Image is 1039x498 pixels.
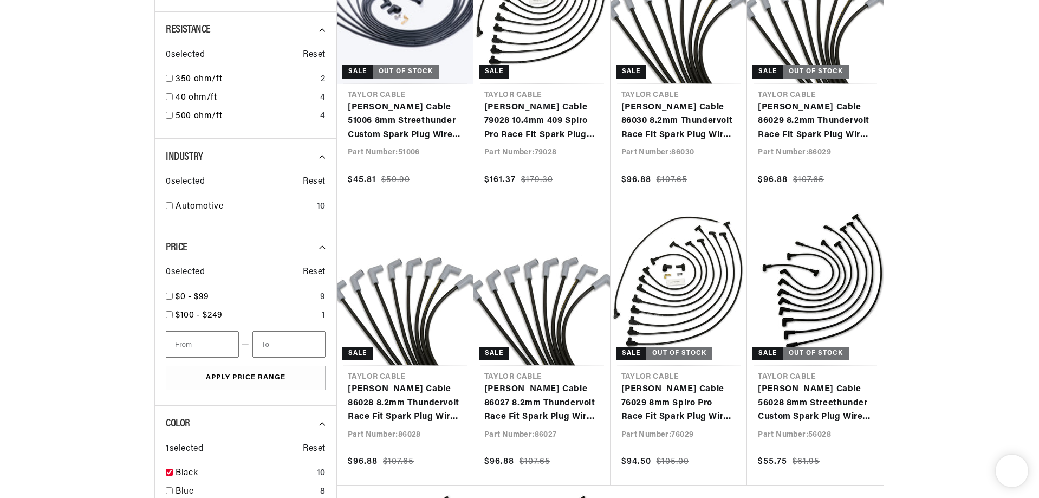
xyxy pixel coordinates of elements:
[348,383,463,424] a: [PERSON_NAME] Cable 86028 8.2mm Thundervolt Race Fit Spark Plug Wires 90° Black
[166,266,205,280] span: 0 selected
[758,101,873,143] a: [PERSON_NAME] Cable 86029 8.2mm Thundervolt Race Fit Spark Plug Wires 90° Black
[322,309,326,323] div: 1
[621,383,737,424] a: [PERSON_NAME] Cable 76029 8mm Spiro Pro Race Fit Spark Plug Wires 90° Black
[176,109,316,124] a: 500 ohm/ft
[303,442,326,456] span: Reset
[166,442,203,456] span: 1 selected
[166,242,187,253] span: Price
[166,366,326,390] button: Apply Price Range
[484,101,600,143] a: [PERSON_NAME] Cable 79028 10.4mm 409 Spiro Pro Race Fit Spark Plug Wires 90° Black
[166,331,239,358] input: From
[484,383,600,424] a: [PERSON_NAME] Cable 86027 8.2mm Thundervolt Race Fit Spark Plug Wires 90° Black
[176,91,316,105] a: 40 ohm/ft
[320,91,326,105] div: 4
[166,24,211,35] span: Resistance
[166,48,205,62] span: 0 selected
[317,467,326,481] div: 10
[317,200,326,214] div: 10
[320,109,326,124] div: 4
[176,467,313,481] a: Black
[176,311,223,320] span: $100 - $249
[166,152,203,163] span: Industry
[303,266,326,280] span: Reset
[303,48,326,62] span: Reset
[176,73,316,87] a: 350 ohm/ft
[348,101,463,143] a: [PERSON_NAME] Cable 51006 8mm Streethunder Custom Spark Plug Wires 8 cyl black
[176,200,313,214] a: Automotive
[621,101,737,143] a: [PERSON_NAME] Cable 86030 8.2mm Thundervolt Race Fit Spark Plug Wires 90° Black
[176,293,209,301] span: $0 - $99
[242,338,250,352] span: —
[166,175,205,189] span: 0 selected
[320,290,326,305] div: 9
[303,175,326,189] span: Reset
[758,383,873,424] a: [PERSON_NAME] Cable 56028 8mm Streethunder Custom Spark Plug Wires Chevy SB ovc 90 deg HEI
[252,331,326,358] input: To
[166,418,190,429] span: Color
[321,73,326,87] div: 2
